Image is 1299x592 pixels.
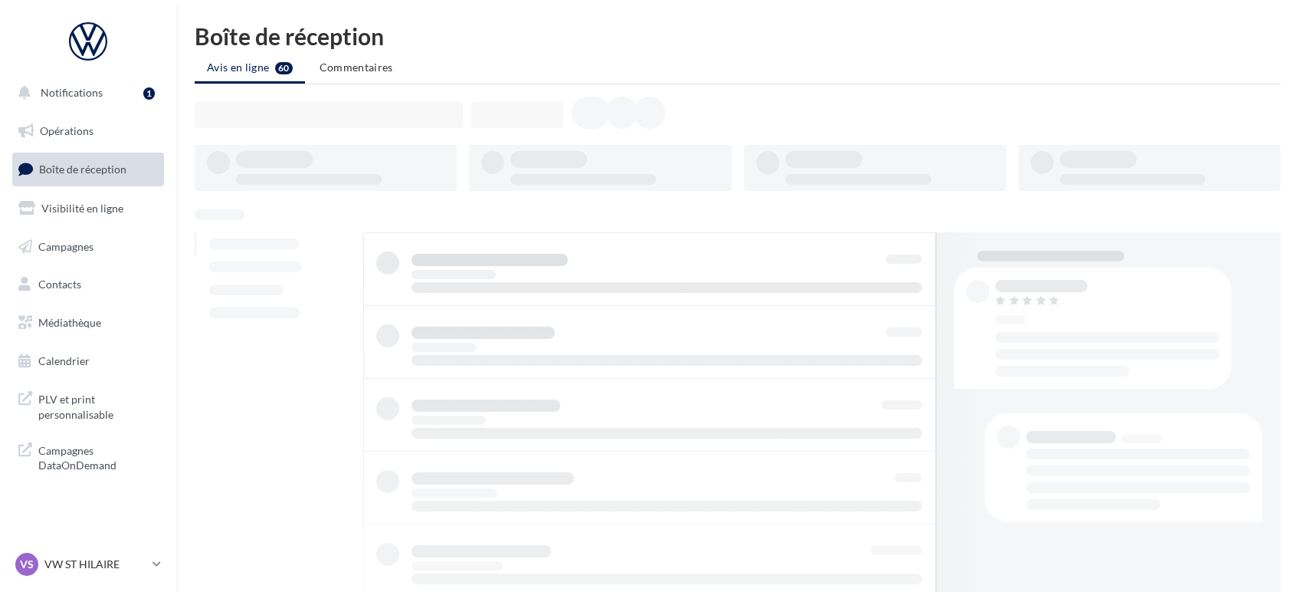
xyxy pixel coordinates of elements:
[9,115,167,147] a: Opérations
[9,268,167,301] a: Contacts
[41,86,103,99] span: Notifications
[39,163,126,176] span: Boîte de réception
[38,316,101,329] span: Médiathèque
[320,61,393,74] span: Commentaires
[38,278,81,291] span: Contacts
[41,202,123,215] span: Visibilité en ligne
[195,25,1281,48] div: Boîte de réception
[9,345,167,377] a: Calendrier
[9,153,167,186] a: Boîte de réception
[40,124,93,137] span: Opérations
[12,550,164,579] a: VS VW ST HILAIRE
[143,87,155,100] div: 1
[9,192,167,225] a: Visibilité en ligne
[9,231,167,263] a: Campagnes
[20,557,34,572] span: VS
[9,383,167,428] a: PLV et print personnalisable
[9,434,167,479] a: Campagnes DataOnDemand
[9,307,167,339] a: Médiathèque
[9,77,161,109] button: Notifications 1
[44,557,146,572] p: VW ST HILAIRE
[38,239,93,252] span: Campagnes
[38,354,90,367] span: Calendrier
[38,389,158,422] span: PLV et print personnalisable
[38,440,158,473] span: Campagnes DataOnDemand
